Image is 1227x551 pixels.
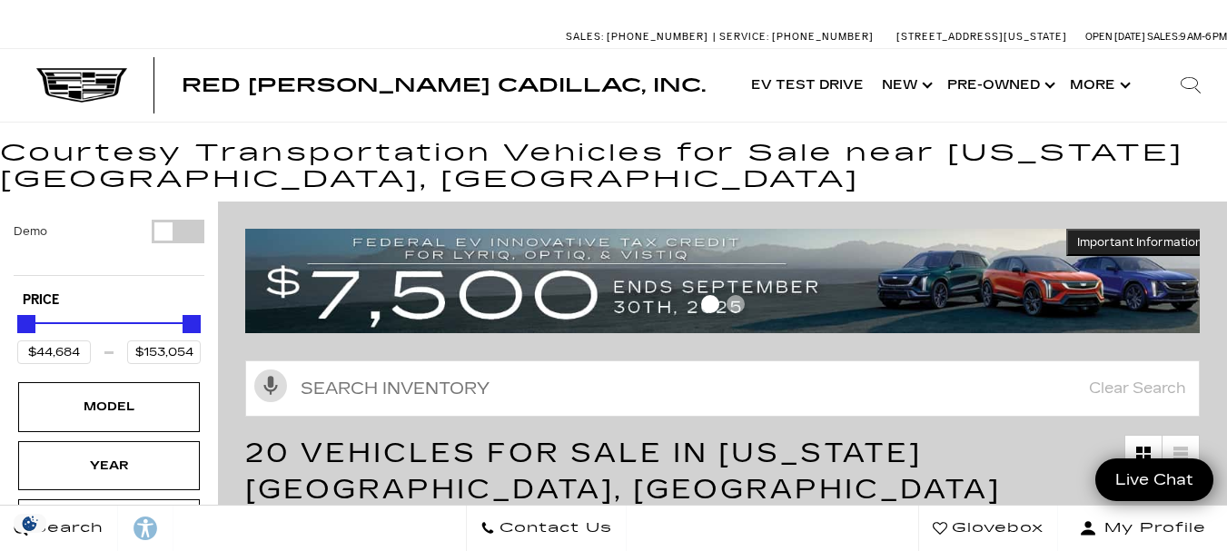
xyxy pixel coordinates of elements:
span: 20 Vehicles for Sale in [US_STATE][GEOGRAPHIC_DATA], [GEOGRAPHIC_DATA] [245,437,1001,506]
span: Sales: [566,31,604,43]
a: Sales: [PHONE_NUMBER] [566,32,713,42]
span: Open [DATE] [1085,31,1145,43]
span: Contact Us [495,516,612,541]
a: EV Test Drive [742,49,873,122]
span: Go to slide 1 [701,295,719,313]
label: Demo [14,222,47,241]
span: Go to slide 2 [727,295,745,313]
span: Sales: [1147,31,1180,43]
span: 9 AM-6 PM [1180,31,1227,43]
a: Pre-Owned [938,49,1061,122]
a: Live Chat [1095,458,1213,501]
span: [PHONE_NUMBER] [772,31,874,43]
span: [PHONE_NUMBER] [607,31,708,43]
span: Service: [719,31,769,43]
span: Search [28,516,104,541]
section: Click to Open Cookie Consent Modal [9,514,51,533]
a: Service: [PHONE_NUMBER] [713,32,878,42]
div: MakeMake [18,499,200,548]
span: Live Chat [1106,469,1202,490]
div: ModelModel [18,382,200,431]
div: Year [64,456,154,476]
a: Contact Us [466,506,627,551]
div: Filter by Vehicle Type [14,220,204,275]
div: Model [64,397,154,417]
img: Opt-Out Icon [9,514,51,533]
a: Red [PERSON_NAME] Cadillac, Inc. [182,76,706,94]
span: Important Information [1077,235,1202,250]
img: Cadillac Dark Logo with Cadillac White Text [36,68,127,103]
button: Open user profile menu [1058,506,1227,551]
button: Important Information [1066,229,1213,256]
button: More [1061,49,1136,122]
img: vrp-tax-ending-august-version [245,229,1213,332]
span: My Profile [1097,516,1206,541]
input: Search Inventory [245,360,1200,417]
h5: Price [23,292,195,309]
div: Maximum Price [183,315,201,333]
div: YearYear [18,441,200,490]
a: New [873,49,938,122]
a: Glovebox [918,506,1058,551]
div: Price [17,309,201,364]
svg: Click to toggle on voice search [254,369,287,402]
input: Maximum [127,340,201,364]
div: Minimum Price [17,315,35,333]
input: Minimum [17,340,91,364]
a: [STREET_ADDRESS][US_STATE] [896,31,1067,43]
span: Red [PERSON_NAME] Cadillac, Inc. [182,74,706,96]
span: Glovebox [947,516,1044,541]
